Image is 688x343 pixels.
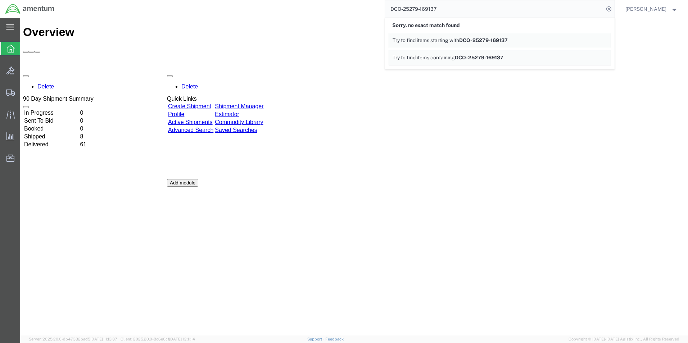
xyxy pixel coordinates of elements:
[59,123,72,130] td: 61
[325,337,344,341] a: Feedback
[393,55,455,60] span: Try to find items containing
[459,37,508,43] span: DCO-25279-169137
[148,85,191,91] a: Create Shipment
[4,107,59,114] td: Booked
[148,93,164,99] a: Profile
[195,85,243,91] a: Shipment Manager
[59,115,72,122] td: 8
[455,55,503,60] span: DCO-25279-169137
[625,5,678,13] button: [PERSON_NAME]
[59,91,72,99] td: 0
[307,337,325,341] a: Support
[569,336,679,342] span: Copyright © [DATE]-[DATE] Agistix Inc., All Rights Reserved
[20,18,688,335] iframe: FS Legacy Container
[4,123,59,130] td: Delivered
[29,337,117,341] span: Server: 2025.20.0-db47332bad5
[393,37,459,43] span: Try to find items starting with
[195,93,219,99] a: Estimator
[4,99,59,106] td: Sent To Bid
[389,18,611,33] div: Sorry, no exact match found
[148,109,193,115] a: Advanced Search
[625,5,666,13] span: Andrew Kestner
[161,65,178,72] a: Delete
[59,99,72,106] td: 0
[147,78,245,84] div: Quick Links
[59,107,72,114] td: 0
[385,0,604,18] input: Search for shipment number, reference number
[90,337,117,341] span: [DATE] 11:13:37
[169,337,195,341] span: [DATE] 12:11:14
[4,115,59,122] td: Shipped
[195,109,237,115] a: Saved Searches
[121,337,195,341] span: Client: 2025.20.0-8c6e0cf
[195,101,243,107] a: Commodity Library
[148,101,193,107] a: Active Shipments
[5,4,55,14] img: logo
[147,161,178,169] button: Add module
